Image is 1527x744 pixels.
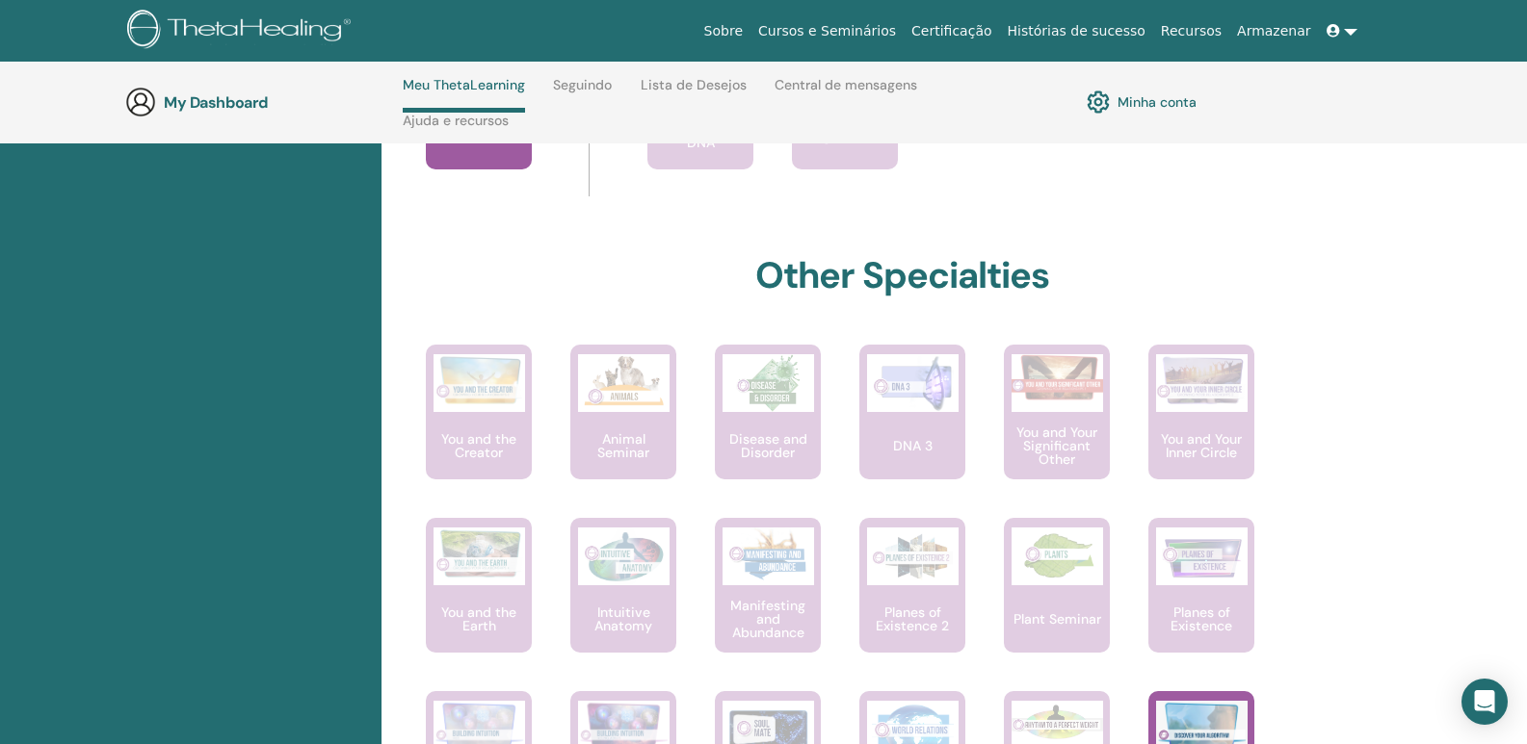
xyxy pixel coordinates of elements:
[403,77,525,113] a: Meu ThetaLearning
[1229,13,1318,49] a: Armazenar
[1461,679,1508,725] div: Open Intercom Messenger
[750,13,904,49] a: Cursos e Seminários
[570,605,676,632] p: Intuitive Anatomy
[426,605,532,632] p: You and the Earth
[859,345,965,518] a: DNA 3 DNA 3
[578,354,670,412] img: Animal Seminar
[885,439,940,452] p: DNA 3
[434,354,525,407] img: You and the Creator
[697,13,750,49] a: Sobre
[859,605,965,632] p: Planes of Existence 2
[1012,527,1103,585] img: Plant Seminar
[125,87,156,117] img: generic-user-icon.jpg
[904,13,999,49] a: Certificação
[1148,432,1254,459] p: You and Your Inner Circle
[570,518,676,691] a: Intuitive Anatomy Intuitive Anatomy
[426,432,532,459] p: You and the Creator
[570,345,676,518] a: Animal Seminar Animal Seminar
[553,77,612,108] a: Seguindo
[1000,13,1153,49] a: Histórias de sucesso
[1148,345,1254,518] a: You and Your Inner Circle You and Your Inner Circle
[1153,13,1229,49] a: Recursos
[426,345,532,518] a: You and the Creator You and the Creator
[1004,345,1110,518] a: You and Your Significant Other You and Your Significant Other
[578,527,670,585] img: Intuitive Anatomy
[1148,518,1254,691] a: Planes of Existence Planes of Existence
[867,354,959,412] img: DNA 3
[641,77,747,108] a: Lista de Desejos
[1156,527,1248,585] img: Planes of Existence
[775,77,917,108] a: Central de mensagens
[1156,354,1248,406] img: You and Your Inner Circle
[723,354,814,412] img: Disease and Disorder
[164,93,356,112] h3: My Dashboard
[1004,518,1110,691] a: Plant Seminar Plant Seminar
[715,345,821,518] a: Disease and Disorder Disease and Disorder
[867,527,959,585] img: Planes of Existence 2
[1006,612,1109,626] p: Plant Seminar
[1012,354,1103,401] img: You and Your Significant Other
[426,518,532,691] a: You and the Earth You and the Earth
[715,432,821,459] p: Disease and Disorder
[755,254,1049,298] h2: Other Specialties
[1087,86,1110,118] img: cog.svg
[403,113,509,143] a: Ajuda e recursos
[1148,605,1254,632] p: Planes of Existence
[127,10,357,53] img: logo.png
[1087,86,1197,118] a: Minha conta
[859,518,965,691] a: Planes of Existence 2 Planes of Existence 2
[1004,425,1110,466] p: You and Your Significant Other
[434,527,525,579] img: You and the Earth
[715,518,821,691] a: Manifesting and Abundance Manifesting and Abundance
[715,599,821,639] p: Manifesting and Abundance
[723,527,814,585] img: Manifesting and Abundance
[570,432,676,459] p: Animal Seminar
[647,122,753,149] p: Advanced DNA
